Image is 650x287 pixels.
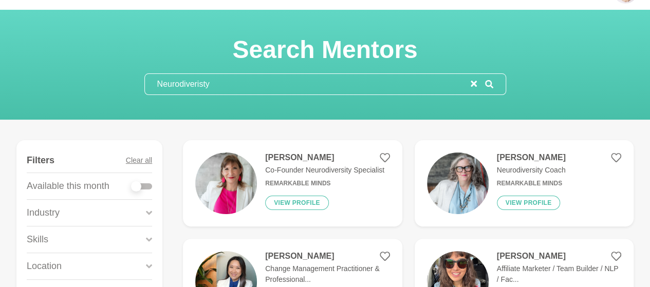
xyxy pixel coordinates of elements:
button: View profile [265,196,329,210]
h4: [PERSON_NAME] [265,251,389,261]
h4: Filters [27,155,54,166]
img: 9960a17d1dcf4d282832fdc625ff8e684ff06726-1080x1920.jpg [195,152,257,214]
h4: [PERSON_NAME] [497,251,621,261]
p: Neurodiversity Coach [497,165,566,176]
p: Skills [27,233,48,246]
p: Co-Founder Neurodiversity Specialist [265,165,384,176]
a: [PERSON_NAME]Neurodiversity CoachRemarkable MindsView profile [415,140,634,226]
button: View profile [497,196,561,210]
button: Clear all [126,148,152,173]
p: Change Management Practitioner & Professional... [265,263,389,285]
img: 5f579c55a581b821c4ccb3aee0a062d5f8c8d8ad-1331x2000.jpg [427,152,489,214]
h4: [PERSON_NAME] [497,152,566,163]
h4: [PERSON_NAME] [265,152,384,163]
h6: Remarkable Minds [497,180,566,187]
h1: Search Mentors [144,34,506,65]
p: Location [27,259,62,273]
input: Search mentors [145,74,471,94]
h6: Remarkable Minds [265,180,384,187]
p: Available this month [27,179,109,193]
a: [PERSON_NAME]Co-Founder Neurodiversity SpecialistRemarkable MindsView profile [183,140,402,226]
p: Affiliate Marketer / Team Builder / NLP / Fac... [497,263,621,285]
p: Industry [27,206,60,220]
